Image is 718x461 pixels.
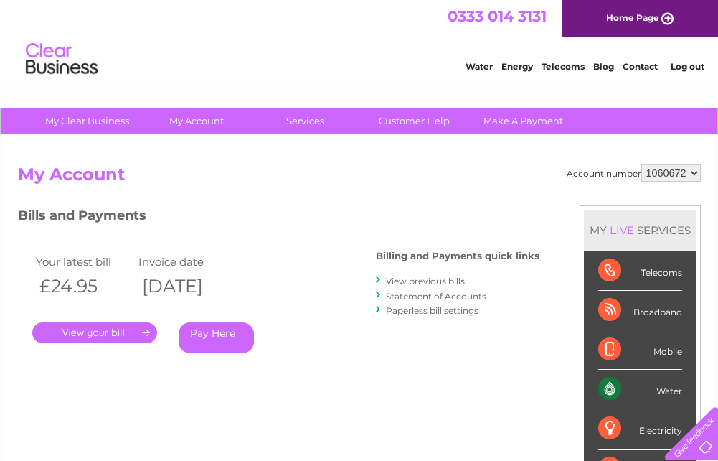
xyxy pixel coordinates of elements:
[32,322,157,343] a: .
[25,37,98,81] img: logo.png
[598,251,682,291] div: Telecoms
[355,108,473,134] a: Customer Help
[386,276,465,287] a: View previous bills
[18,205,539,230] h3: Bills and Payments
[598,330,682,370] div: Mobile
[246,108,364,134] a: Services
[584,210,696,251] div: MY SERVICES
[135,252,238,271] td: Invoice date
[386,305,478,316] a: Paperless bill settings
[593,61,614,72] a: Blog
[542,61,585,72] a: Telecoms
[386,291,486,302] a: Statement of Accounts
[32,271,136,301] th: £24.95
[598,370,682,409] div: Water
[623,61,658,72] a: Contact
[21,8,699,70] div: Clear Business is a trading name of Verastar Limited (registered in [GEOGRAPHIC_DATA] No. 3667643...
[376,251,539,261] h4: Billing and Payments quick links
[135,271,238,301] th: [DATE]
[179,322,254,353] a: Pay Here
[598,409,682,449] div: Electricity
[567,164,701,182] div: Account number
[448,7,547,25] a: 0333 014 3131
[18,164,701,192] h2: My Account
[607,223,637,237] div: LIVE
[671,61,704,72] a: Log out
[464,108,582,134] a: Make A Payment
[28,108,146,134] a: My Clear Business
[137,108,255,134] a: My Account
[466,61,493,72] a: Water
[598,291,682,330] div: Broadband
[32,252,136,271] td: Your latest bill
[501,61,533,72] a: Energy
